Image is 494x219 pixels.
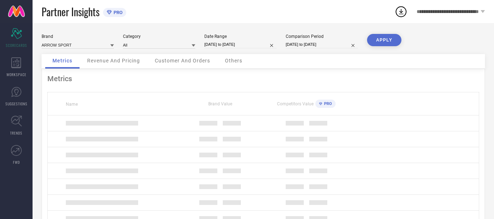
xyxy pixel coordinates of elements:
span: Metrics [52,58,72,63]
span: Partner Insights [42,4,99,19]
span: FWD [13,159,20,165]
span: PRO [112,10,123,15]
div: Date Range [204,34,277,39]
span: TRENDS [10,130,22,136]
div: Brand [42,34,114,39]
div: Comparison Period [286,34,358,39]
span: Competitors Value [277,101,314,106]
span: Customer And Orders [155,58,210,63]
span: PRO [322,101,332,106]
div: Open download list [395,5,408,18]
input: Select comparison period [286,41,358,48]
span: Revenue And Pricing [87,58,140,63]
span: Name [66,102,78,107]
span: Others [225,58,242,63]
div: Category [123,34,195,39]
span: Brand Value [208,101,232,106]
span: WORKSPACE [7,72,26,77]
input: Select date range [204,41,277,48]
button: APPLY [367,34,401,46]
span: SCORECARDS [6,43,27,48]
div: Metrics [47,74,479,83]
span: SUGGESTIONS [5,101,27,106]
